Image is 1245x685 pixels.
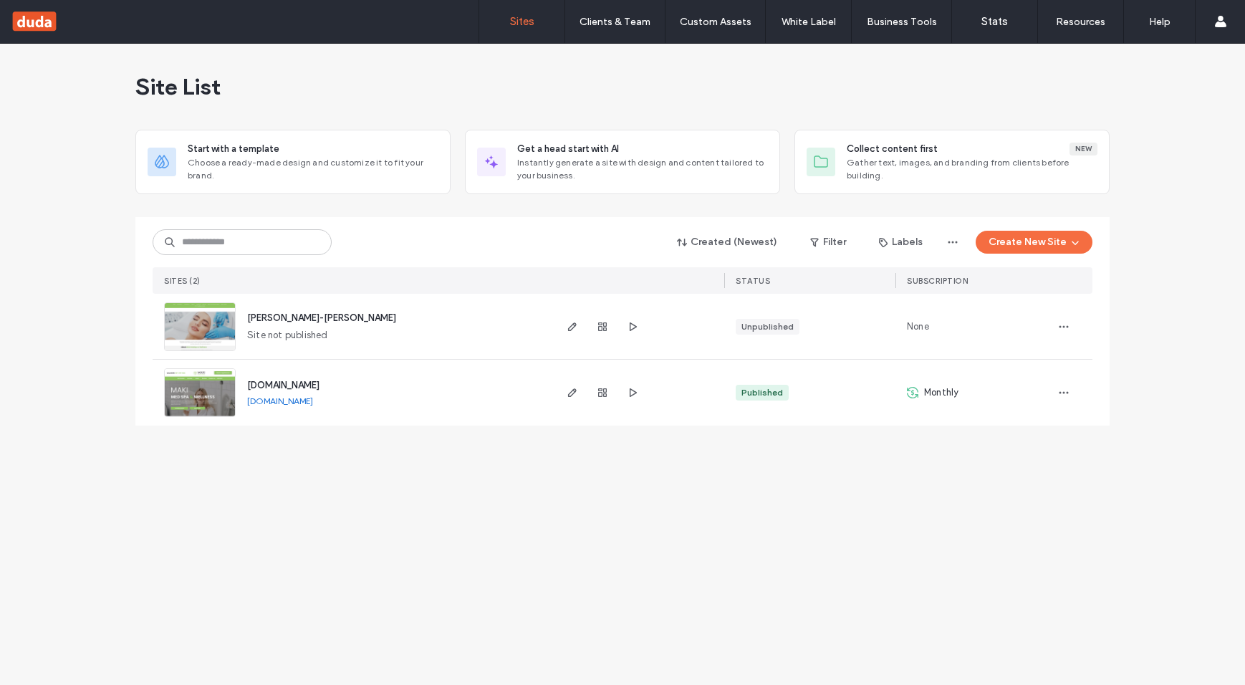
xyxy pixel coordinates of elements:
span: Help [33,10,62,23]
div: Get a head start with AIInstantly generate a site with design and content tailored to your business. [465,130,780,194]
button: Create New Site [976,231,1092,254]
span: Gather text, images, and branding from clients before building. [847,156,1097,182]
label: Custom Assets [680,16,751,28]
label: Stats [981,15,1008,28]
label: Help [1149,16,1171,28]
div: Start with a templateChoose a ready-made design and customize it to fit your brand. [135,130,451,194]
img: tab_keywords_by_traffic_grey.svg [143,90,154,102]
button: Filter [796,231,860,254]
label: Business Tools [867,16,937,28]
span: Monthly [924,385,958,400]
span: Collect content first [847,142,938,156]
a: [DOMAIN_NAME] [247,396,313,406]
a: [DOMAIN_NAME] [247,380,319,391]
span: Start with a template [188,142,279,156]
button: Labels [866,231,936,254]
span: STATUS [736,276,770,286]
label: Clients & Team [580,16,650,28]
span: Get a head start with AI [517,142,619,156]
span: Choose a ready-made design and customize it to fit your brand. [188,156,438,182]
div: New [1069,143,1097,155]
span: SITES (2) [164,276,201,286]
label: Resources [1056,16,1105,28]
span: None [907,320,929,334]
div: Domain: [DOMAIN_NAME] [37,37,158,49]
img: logo_orange.svg [23,23,34,34]
div: Unpublished [741,320,794,333]
img: website_grey.svg [23,37,34,49]
label: Sites [510,15,534,28]
span: Site not published [247,328,328,342]
span: Instantly generate a site with design and content tailored to your business. [517,156,768,182]
button: Created (Newest) [665,231,790,254]
a: [PERSON_NAME]-[PERSON_NAME] [247,312,396,323]
div: Collect content firstNewGather text, images, and branding from clients before building. [794,130,1110,194]
span: SUBSCRIPTION [907,276,968,286]
img: tab_domain_overview_orange.svg [39,90,50,102]
div: Published [741,386,783,399]
span: Site List [135,72,221,101]
label: White Label [782,16,836,28]
div: Keywords by Traffic [158,92,241,101]
div: Domain Overview [54,92,128,101]
div: v 4.0.25 [40,23,70,34]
